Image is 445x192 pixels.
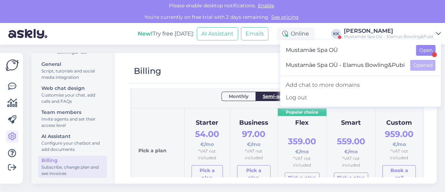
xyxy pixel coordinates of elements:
span: 959.00 [385,129,413,139]
div: Subscribe, change plan and see invoices [41,164,104,177]
span: 559.00 [337,136,365,146]
a: Pick a plan [192,165,223,183]
div: *VAT not included [237,148,270,161]
span: 54.00 [195,129,219,139]
button: Book a call [382,165,416,183]
div: €/mo [237,128,270,148]
a: GeneralScript, tutorials and social media integration [38,60,107,82]
div: Script, tutorials and social media integration [41,68,104,80]
div: Billing [41,157,104,164]
div: Web chat design [41,85,104,92]
a: Pick a plan [237,165,270,183]
div: Starter [192,118,223,128]
span: 97.00 [242,129,265,139]
button: Emails [241,27,268,40]
div: AI Assistant [41,133,104,140]
div: KK [331,29,341,39]
div: Custom [382,118,416,128]
span: Semi-annually [263,93,297,100]
div: Log out [280,91,441,104]
div: Team members [41,109,104,116]
div: *VAT not included [192,148,223,161]
b: New! [138,30,153,37]
span: Mustamäe Spa OÜ - Elamus Bowling&Pubi [286,60,405,71]
div: Smart [334,118,369,128]
div: €/mo [285,135,319,155]
div: [PERSON_NAME] [344,28,433,34]
a: Web chat designCustomise your chat, add calls and FAQs [38,84,107,106]
div: *VAT not included [382,148,416,161]
div: Try free [DATE]: [138,30,194,38]
a: [PERSON_NAME]Mustamäe Spa OÜ - Elamus Bowling&Pubi [344,28,441,39]
span: Monthly [229,93,249,100]
span: Mustamäe Spa OÜ [286,45,411,56]
div: Billing [134,64,161,78]
div: *VAT not included [334,155,369,168]
a: Pick a plan [285,172,319,183]
button: AI Assistant [197,27,238,40]
span: Enable [256,2,276,9]
a: Add chat to more domains [280,79,441,91]
a: BillingSubscribe, change plan and see invoices [38,156,107,178]
a: See pricing [269,14,301,20]
button: Opened [410,60,436,71]
button: Open [416,45,436,56]
div: Mustamäe Spa OÜ - Elamus Bowling&Pubi [344,34,433,39]
div: €/mo [382,128,416,148]
div: Flex [285,118,319,128]
div: Business [237,118,270,128]
div: Online [277,28,315,40]
a: Team membersInvite agents and set their access level [38,108,107,130]
div: Popular choice [278,108,326,116]
div: General [41,61,104,68]
img: Askly Logo [6,59,19,72]
span: 359.00 [288,136,316,146]
div: Pick a plan [138,115,177,184]
div: €/mo [334,135,369,155]
a: AI AssistantConfigure your chatbot and add documents [38,132,107,154]
div: Invite agents and set their access level [41,116,104,129]
a: Pick a plan [334,172,369,183]
div: Customise your chat, add calls and FAQs [41,92,104,105]
div: €/mo [192,128,223,148]
div: *VAT not included [285,155,319,168]
div: Configure your chatbot and add documents [41,140,104,153]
